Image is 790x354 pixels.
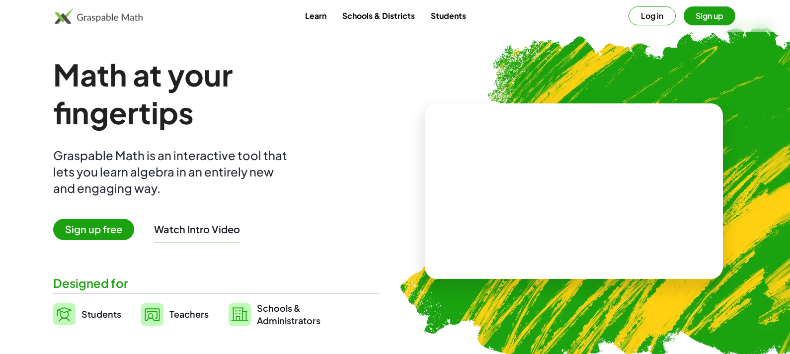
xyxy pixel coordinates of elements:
div: Graspable Math is an interactive tool that lets you learn algebra in an entirely new and engaging... [53,147,292,196]
span: Schools & Administrators [257,302,320,327]
a: Teachers [141,302,209,327]
img: svg%3e [229,303,251,326]
h1: Math at your fingertips [53,56,369,131]
img: svg%3e [141,303,163,326]
a: Schools &Administrators [229,302,320,327]
a: Students [53,302,121,327]
span: Sign up free [53,219,134,240]
video: What is this? This is dynamic math notation. Dynamic math notation plays a central role in how Gr... [499,154,648,229]
a: Schools & Districts [334,6,423,25]
button: Log in [629,6,676,25]
span: Teachers [169,308,209,320]
div: Designed for [53,275,379,291]
a: Students [423,6,474,25]
img: svg%3e [53,303,76,325]
button: Watch Intro Video [154,223,240,236]
button: Sign up [684,6,735,25]
span: Students [81,308,121,320]
a: Learn [297,6,334,25]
